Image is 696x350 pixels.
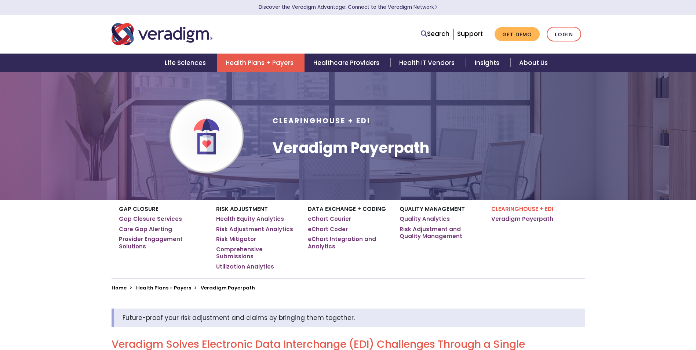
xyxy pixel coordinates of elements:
[119,236,205,250] a: Provider Engagement Solutions
[273,116,371,126] span: Clearinghouse + EDI
[457,29,483,38] a: Support
[112,284,127,291] a: Home
[216,263,274,270] a: Utilization Analytics
[112,22,212,46] img: Veradigm logo
[491,215,553,223] a: Veradigm Payerpath
[123,313,355,322] span: Future-proof your risk adjustment and claims by bringing them together.
[308,236,389,250] a: eChart Integration and Analytics
[305,54,390,72] a: Healthcare Providers
[119,226,172,233] a: Care Gap Alerting
[421,29,449,39] a: Search
[273,139,429,157] h1: Veradigm Payerpath
[400,226,480,240] a: Risk Adjustment and Quality Management
[547,27,581,42] a: Login
[136,284,191,291] a: Health Plans + Payers
[216,246,297,260] a: Comprehensive Submissions
[216,215,284,223] a: Health Equity Analytics
[308,215,351,223] a: eChart Courier
[466,54,510,72] a: Insights
[495,27,540,41] a: Get Demo
[216,236,256,243] a: Risk Mitigator
[400,215,450,223] a: Quality Analytics
[390,54,466,72] a: Health IT Vendors
[510,54,557,72] a: About Us
[308,226,348,233] a: eChart Coder
[156,54,217,72] a: Life Sciences
[216,226,293,233] a: Risk Adjustment Analytics
[259,4,437,11] a: Discover the Veradigm Advantage: Connect to the Veradigm NetworkLearn More
[119,215,182,223] a: Gap Closure Services
[217,54,305,72] a: Health Plans + Payers
[434,4,437,11] span: Learn More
